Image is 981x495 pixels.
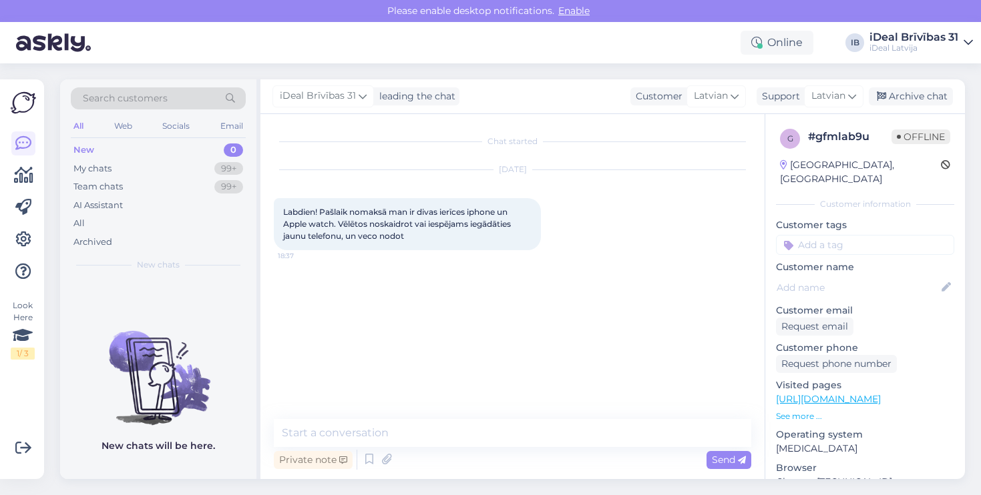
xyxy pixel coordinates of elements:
div: [GEOGRAPHIC_DATA], [GEOGRAPHIC_DATA] [780,158,941,186]
div: Chat started [274,135,751,147]
span: 18:37 [278,251,328,261]
span: Labdien! Pašlaik nomaksā man ir divas ierīces iphone un Apple watch. Vēlētos noskaidrot vai iespē... [283,207,513,241]
div: AI Assistant [73,199,123,212]
p: New chats will be here. [102,439,215,453]
p: [MEDICAL_DATA] [776,442,954,456]
div: IB [845,33,864,52]
p: Customer tags [776,218,954,232]
span: Offline [892,129,950,144]
div: [DATE] [274,163,751,175]
div: Customer information [776,198,954,210]
div: Private note [274,451,353,469]
div: Support [757,89,800,103]
div: All [71,117,86,135]
p: Operating system [776,428,954,442]
img: Askly Logo [11,90,36,115]
div: All [73,217,85,230]
div: Archived [73,235,112,249]
p: Visited pages [776,378,954,392]
p: See more ... [776,410,954,422]
div: Web [112,117,135,135]
div: iDeal Latvija [869,43,958,53]
div: Team chats [73,180,123,193]
p: Customer email [776,304,954,318]
div: Online [741,31,813,55]
div: iDeal Brīvības 31 [869,32,958,43]
div: leading the chat [374,89,455,103]
div: New [73,143,94,157]
span: Send [712,454,746,466]
div: 99+ [214,180,243,193]
div: Look Here [11,300,35,360]
div: Email [218,117,246,135]
p: Chrome [TECHNICAL_ID] [776,475,954,489]
span: Latvian [811,89,845,103]
span: Enable [554,5,594,17]
a: [URL][DOMAIN_NAME] [776,393,881,405]
div: Request email [776,318,853,336]
div: Request phone number [776,355,897,373]
img: No chats [60,307,256,427]
div: # gfmlab9u [808,129,892,145]
p: Customer name [776,260,954,274]
a: iDeal Brīvības 31iDeal Latvija [869,32,973,53]
div: My chats [73,162,112,175]
div: 99+ [214,162,243,175]
div: Customer [630,89,682,103]
p: Customer phone [776,341,954,355]
span: Search customers [83,91,168,105]
div: Socials [160,117,192,135]
span: Latvian [694,89,728,103]
p: Browser [776,461,954,475]
span: g [787,133,793,143]
div: 1 / 3 [11,348,35,360]
div: Archive chat [869,87,953,105]
span: New chats [137,259,180,271]
span: iDeal Brīvības 31 [280,89,356,103]
div: 0 [224,143,243,157]
input: Add name [777,280,939,295]
input: Add a tag [776,235,954,255]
